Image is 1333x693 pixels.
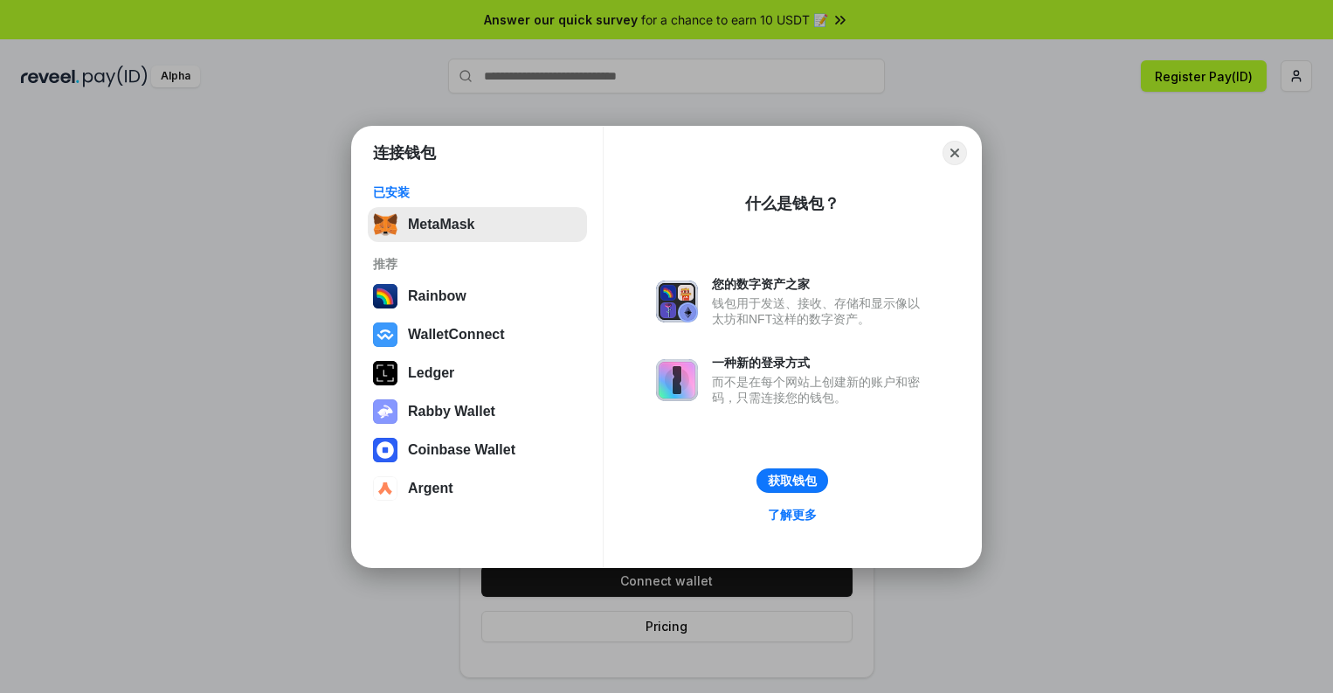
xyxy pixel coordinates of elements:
button: Coinbase Wallet [368,433,587,468]
div: Coinbase Wallet [408,442,515,458]
div: Rabby Wallet [408,404,495,419]
button: Close [943,141,967,165]
div: 您的数字资产之家 [712,276,929,292]
div: MetaMask [408,217,474,232]
div: Ledger [408,365,454,381]
div: 已安装 [373,184,582,200]
div: 一种新的登录方式 [712,355,929,371]
img: svg+xml,%3Csvg%20xmlns%3D%22http%3A%2F%2Fwww.w3.org%2F2000%2Fsvg%22%20fill%3D%22none%22%20viewBox... [656,281,698,322]
button: 获取钱包 [756,468,828,493]
button: MetaMask [368,207,587,242]
div: 了解更多 [768,507,817,523]
button: Rainbow [368,279,587,314]
div: 而不是在每个网站上创建新的账户和密码，只需连接您的钱包。 [712,374,929,405]
img: svg+xml,%3Csvg%20width%3D%2228%22%20height%3D%2228%22%20viewBox%3D%220%200%2028%2028%22%20fill%3D... [373,438,397,462]
button: Argent [368,471,587,506]
div: 什么是钱包？ [745,193,839,214]
img: svg+xml,%3Csvg%20width%3D%22120%22%20height%3D%22120%22%20viewBox%3D%220%200%20120%20120%22%20fil... [373,284,397,308]
a: 了解更多 [757,503,827,526]
div: Rainbow [408,288,466,304]
div: 钱包用于发送、接收、存储和显示像以太坊和NFT这样的数字资产。 [712,295,929,327]
button: Rabby Wallet [368,394,587,429]
div: WalletConnect [408,327,505,343]
button: WalletConnect [368,317,587,352]
img: svg+xml,%3Csvg%20xmlns%3D%22http%3A%2F%2Fwww.w3.org%2F2000%2Fsvg%22%20fill%3D%22none%22%20viewBox... [656,359,698,401]
img: svg+xml,%3Csvg%20xmlns%3D%22http%3A%2F%2Fwww.w3.org%2F2000%2Fsvg%22%20fill%3D%22none%22%20viewBox... [373,399,397,424]
div: Argent [408,481,453,496]
img: svg+xml,%3Csvg%20width%3D%2228%22%20height%3D%2228%22%20viewBox%3D%220%200%2028%2028%22%20fill%3D... [373,476,397,501]
img: svg+xml,%3Csvg%20fill%3D%22none%22%20height%3D%2233%22%20viewBox%3D%220%200%2035%2033%22%20width%... [373,212,397,237]
button: Ledger [368,356,587,391]
img: svg+xml,%3Csvg%20width%3D%2228%22%20height%3D%2228%22%20viewBox%3D%220%200%2028%2028%22%20fill%3D... [373,322,397,347]
div: 获取钱包 [768,473,817,489]
div: 推荐 [373,256,582,272]
img: svg+xml,%3Csvg%20xmlns%3D%22http%3A%2F%2Fwww.w3.org%2F2000%2Fsvg%22%20width%3D%2228%22%20height%3... [373,361,397,385]
h1: 连接钱包 [373,142,436,163]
